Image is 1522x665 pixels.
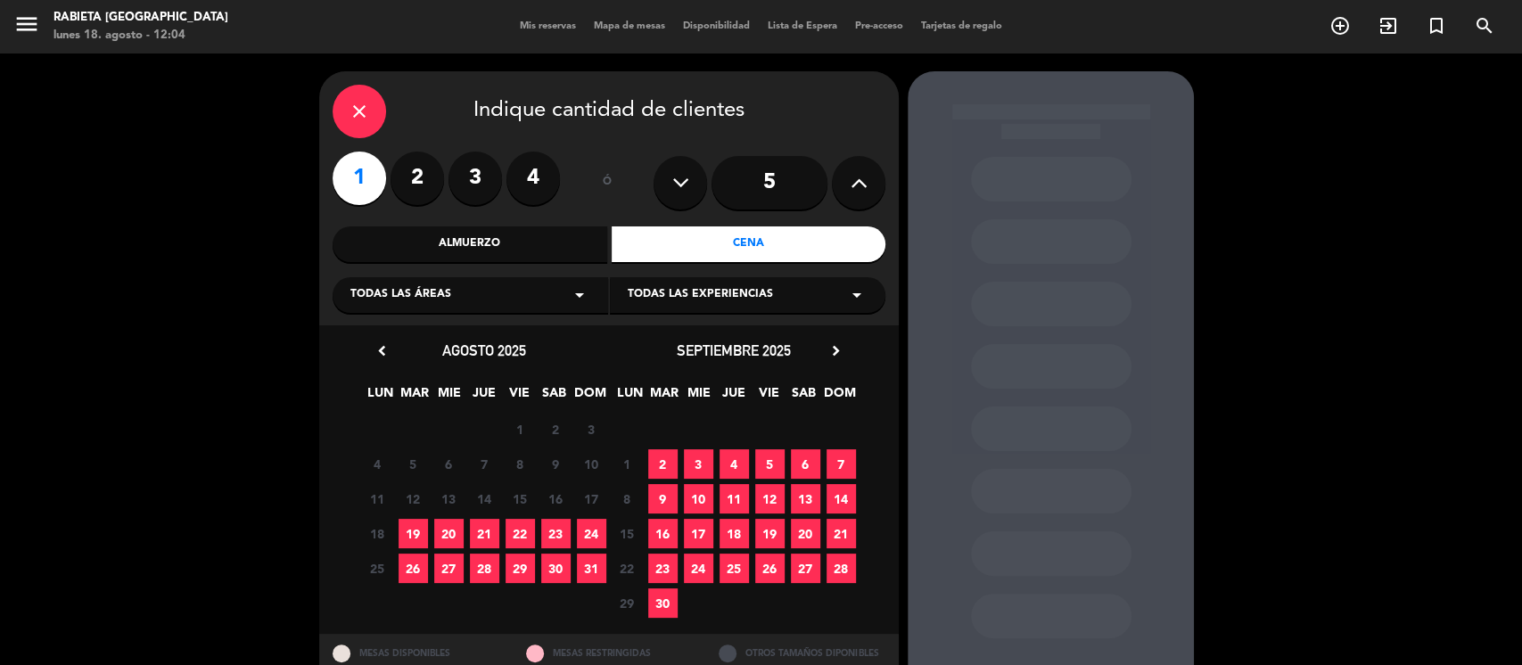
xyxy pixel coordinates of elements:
[363,484,392,513] span: 11
[612,226,886,262] div: Cena
[577,554,606,583] span: 31
[720,449,749,479] span: 4
[648,588,678,618] span: 30
[434,554,464,583] span: 27
[541,554,571,583] span: 30
[577,449,606,479] span: 10
[684,449,713,479] span: 3
[470,554,499,583] span: 28
[577,415,606,444] span: 3
[755,484,785,513] span: 12
[827,449,856,479] span: 7
[613,519,642,548] span: 15
[1426,15,1447,37] i: turned_in_not
[541,449,571,479] span: 9
[506,449,535,479] span: 8
[574,382,604,412] span: DOM
[846,284,868,306] i: arrow_drop_down
[577,519,606,548] span: 24
[754,382,784,412] span: VIE
[684,519,713,548] span: 17
[827,484,856,513] span: 14
[912,21,1011,31] span: Tarjetas de regalo
[827,554,856,583] span: 28
[569,284,590,306] i: arrow_drop_down
[448,152,502,205] label: 3
[333,85,885,138] div: Indique cantidad de clientes
[1474,15,1495,37] i: search
[720,519,749,548] span: 18
[349,101,370,122] i: close
[648,484,678,513] span: 9
[350,286,451,304] span: Todas las áreas
[442,341,526,359] span: agosto 2025
[827,341,845,360] i: chevron_right
[539,382,569,412] span: SAB
[13,11,40,44] button: menu
[435,382,465,412] span: MIE
[791,554,820,583] span: 27
[791,484,820,513] span: 13
[585,21,674,31] span: Mapa de mesas
[399,519,428,548] span: 19
[506,415,535,444] span: 1
[391,152,444,205] label: 2
[541,415,571,444] span: 2
[648,519,678,548] span: 16
[541,484,571,513] span: 16
[755,519,785,548] span: 19
[578,152,636,214] div: ó
[373,341,391,360] i: chevron_left
[506,484,535,513] span: 15
[366,382,395,412] span: LUN
[399,554,428,583] span: 26
[1329,15,1351,37] i: add_circle_outline
[434,519,464,548] span: 20
[684,484,713,513] span: 10
[755,449,785,479] span: 5
[791,519,820,548] span: 20
[615,382,645,412] span: LUN
[677,341,791,359] span: septiembre 2025
[541,519,571,548] span: 23
[674,21,759,31] span: Disponibilidad
[791,449,820,479] span: 6
[720,554,749,583] span: 25
[470,449,499,479] span: 7
[400,382,430,412] span: MAR
[470,382,499,412] span: JUE
[789,382,819,412] span: SAB
[363,519,392,548] span: 18
[434,484,464,513] span: 13
[759,21,846,31] span: Lista de Espera
[505,382,534,412] span: VIE
[628,286,773,304] span: Todas las experiencias
[846,21,912,31] span: Pre-acceso
[827,519,856,548] span: 21
[613,588,642,618] span: 29
[1378,15,1399,37] i: exit_to_app
[434,449,464,479] span: 6
[333,152,386,205] label: 1
[13,11,40,37] i: menu
[399,484,428,513] span: 12
[577,484,606,513] span: 17
[720,484,749,513] span: 11
[363,554,392,583] span: 25
[648,554,678,583] span: 23
[685,382,714,412] span: MIE
[824,382,853,412] span: DOM
[363,449,392,479] span: 4
[506,152,560,205] label: 4
[333,226,607,262] div: Almuerzo
[470,519,499,548] span: 21
[650,382,679,412] span: MAR
[613,554,642,583] span: 22
[53,9,228,27] div: Rabieta [GEOGRAPHIC_DATA]
[613,449,642,479] span: 1
[399,449,428,479] span: 5
[511,21,585,31] span: Mis reservas
[613,484,642,513] span: 8
[470,484,499,513] span: 14
[684,554,713,583] span: 24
